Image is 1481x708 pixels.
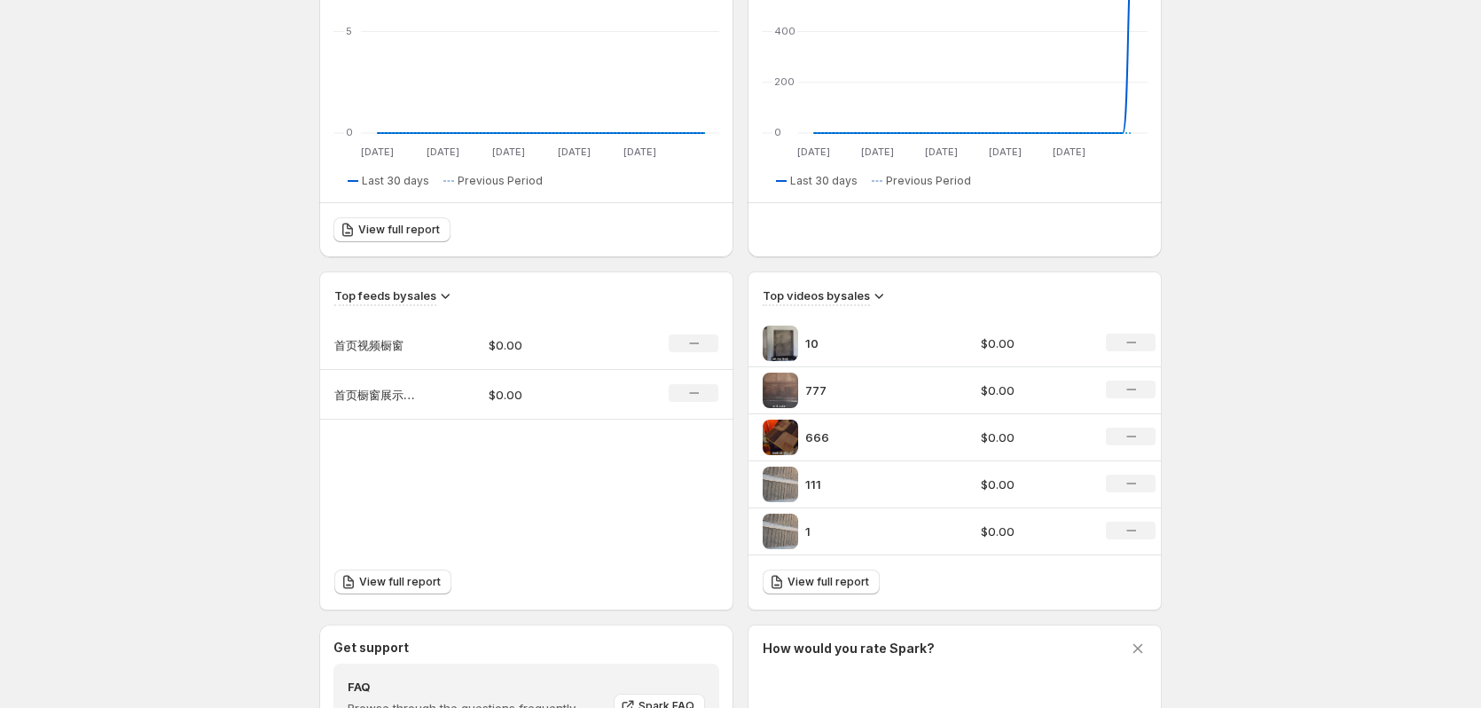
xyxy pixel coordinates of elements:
text: 200 [774,75,795,88]
text: 0 [346,126,353,138]
img: 666 [763,420,798,455]
p: $0.00 [489,386,615,404]
p: $0.00 [489,336,615,354]
img: 111 [763,467,798,502]
text: [DATE] [558,146,591,158]
text: [DATE] [925,146,958,158]
p: $0.00 [981,523,1085,540]
p: $0.00 [981,476,1085,493]
span: View full report [788,575,869,589]
p: $0.00 [981,429,1085,446]
p: 777 [805,382,938,399]
text: [DATE] [989,146,1022,158]
h4: FAQ [348,678,601,696]
p: 666 [805,429,938,446]
text: [DATE] [427,146,459,158]
p: $0.00 [981,382,1085,399]
h3: Top videos by sales [763,287,870,304]
text: 5 [346,25,352,37]
text: [DATE] [1053,146,1085,158]
p: 111 [805,476,938,493]
img: 10 [763,326,798,361]
span: View full report [359,575,441,589]
h3: How would you rate Spark? [763,640,935,657]
span: Last 30 days [790,174,858,188]
text: 0 [774,126,781,138]
span: Previous Period [886,174,971,188]
a: View full report [763,570,880,594]
text: [DATE] [797,146,830,158]
h3: Top feeds by sales [334,287,436,304]
a: View full report [334,570,451,594]
p: 10 [805,334,938,352]
span: Previous Period [458,174,543,188]
text: [DATE] [361,146,394,158]
text: [DATE] [861,146,894,158]
img: 1 [763,514,798,549]
span: Last 30 days [362,174,429,188]
h3: Get support [333,639,409,657]
p: 首页视频橱窗 [334,336,423,354]
span: View full report [358,223,440,237]
p: $0.00 [981,334,1085,352]
text: [DATE] [492,146,525,158]
text: [DATE] [623,146,656,158]
p: 首页橱窗展示（压缩版） [334,386,423,404]
text: 400 [774,25,795,37]
img: 777 [763,373,798,408]
a: View full report [333,217,451,242]
p: 1 [805,523,938,540]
